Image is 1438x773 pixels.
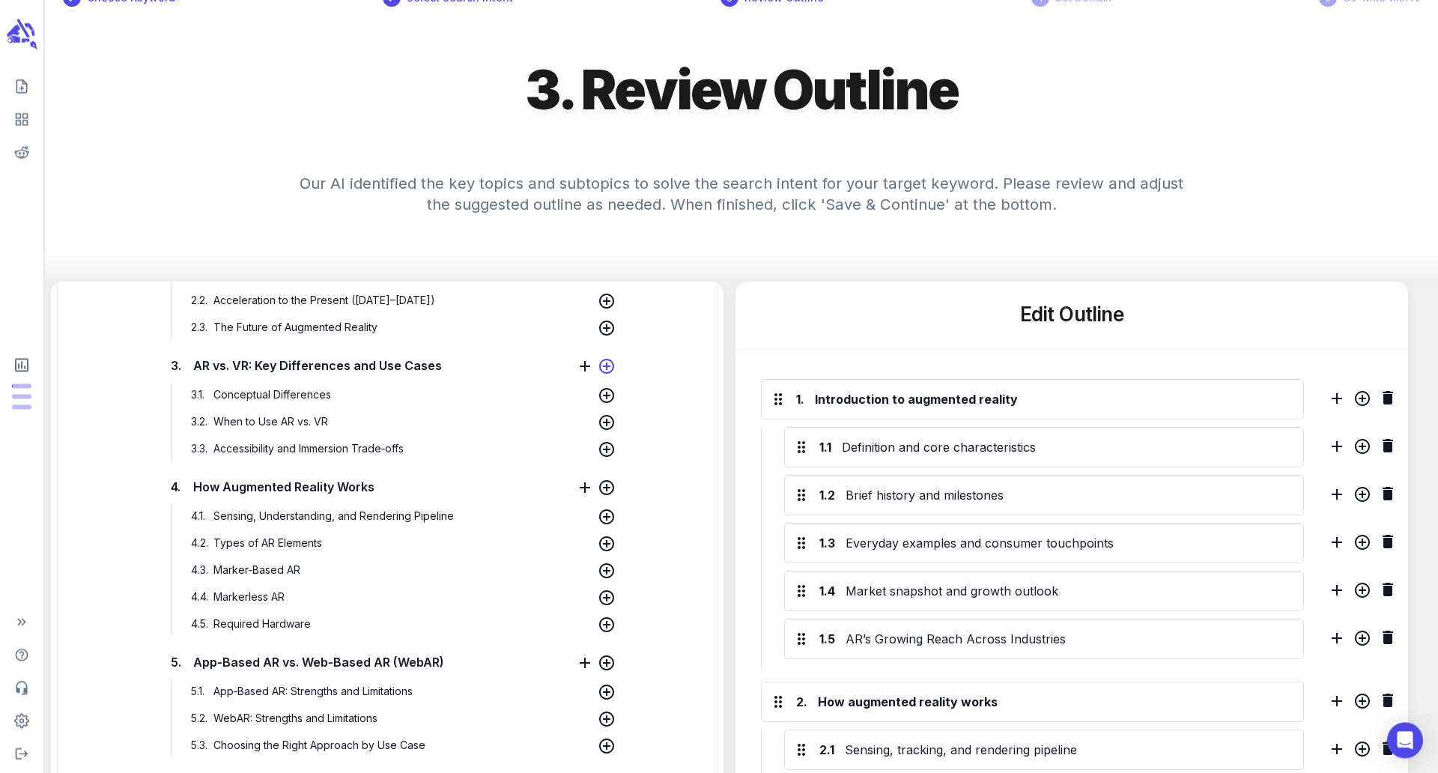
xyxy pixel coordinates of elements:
[6,608,37,635] span: Expand Sidebar
[1353,581,1371,604] div: Add child H4 section
[187,315,210,339] span: 2.3 .
[1379,437,1397,459] div: Delete H3 section
[842,738,1294,762] div: Sensing, tracking, and rendering pipeline
[12,404,31,409] span: Input Tokens: 0 of 2,000,000 monthly tokens used. These limits are based on the last model you us...
[292,155,1191,251] h4: Our AI identified the key topics and subtopics to solve the search intent for your target keyword...
[1379,628,1397,651] div: Delete H3 section
[784,571,1304,611] div: 1.4Market snapshot and growth outlook
[819,741,834,759] div: 2.1
[210,294,439,306] span: Acceleration to the Present ([DATE]–[DATE])
[187,504,210,528] span: 4.1 .
[187,437,210,461] span: 3.3 .
[1328,389,1346,412] div: Add sibling h2 section
[839,435,1294,459] div: Definition and core characteristics
[210,442,407,455] span: Accessibility and Immersion Trade‑offs
[1328,740,1346,763] div: Add sibling H3 section
[784,619,1304,659] div: 1.5AR’s Growing Reach Across Industries
[1379,485,1397,507] div: Delete H3 section
[1353,485,1371,508] div: Add child H4 section
[784,475,1304,515] div: 1.2Brief history and milestones
[189,651,448,673] span: App‑Based AR vs. Web‑Based AR (WebAR)
[187,733,210,757] span: 5.3 .
[796,693,807,711] div: 2.
[167,479,182,495] span: 4.
[1379,691,1397,714] div: Delete H2 section
[187,706,210,730] span: 5.2 .
[796,390,804,408] div: 1.
[210,739,429,751] span: Choosing the Right Approach by Use Case
[812,387,1293,411] div: Introduction to augmented reality
[1328,485,1346,508] div: Add sibling H3 section
[210,321,381,333] span: The Future of Augmented Reality
[525,55,958,125] h1: 3. Review Outline
[843,483,1294,507] div: Brief history and milestones
[189,476,378,498] span: How Augmented Reality Works
[1353,533,1371,556] div: Add child H4 section
[1353,389,1371,412] div: Add child H3 section
[843,579,1294,603] div: Market snapshot and growth outlook
[1353,629,1371,652] div: Add child H4 section
[187,531,210,555] span: 4.2 .
[210,617,315,630] span: Required Hardware
[819,582,835,600] div: 1.4
[784,730,1304,770] div: 2.1Sensing, tracking, and rendering pipeline
[1379,389,1397,411] div: Delete H2 section
[815,690,1293,714] div: How augmented reality works
[1328,533,1346,556] div: Add sibling H3 section
[210,536,326,549] span: Types of AR Elements
[210,388,335,401] span: Conceptual Differences
[1379,580,1397,603] div: Delete H3 section
[187,679,210,703] span: 5.1 .
[6,740,37,767] span: Logout
[12,384,31,388] span: Posts: 1 of 25 monthly posts used
[187,383,210,407] span: 3.1 .
[6,707,37,734] span: Adjust your account settings
[1328,581,1346,604] div: Add sibling H3 section
[189,354,446,377] span: AR vs. VR: Key Differences and Use Cases
[6,73,37,100] span: Create new content
[819,486,835,504] div: 1.2
[210,590,288,603] span: Markerless AR
[12,394,31,398] span: Output Tokens: 0 of 400,000 monthly tokens used. These limits are based on the last model you use...
[1328,629,1346,652] div: Add sibling H3 section
[819,438,831,456] div: 1.1
[819,630,835,648] div: 1.5
[6,641,37,668] span: Help Center
[1379,739,1397,762] div: Delete H3 section
[187,288,210,312] span: 2.2 .
[761,682,1304,722] div: 2.How augmented reality works
[1353,437,1371,460] div: Add child H4 section
[1328,437,1346,460] div: Add sibling H3 section
[210,712,381,724] span: WebAR: Strengths and Limitations
[210,685,416,697] span: App‑Based AR: Strengths and Limitations
[843,531,1294,555] div: Everyday examples and consumer touchpoints
[761,379,1304,419] div: 1.Introduction to augmented reality
[843,627,1294,651] div: AR’s Growing Reach Across Industries
[6,106,37,133] span: View your content dashboard
[1353,740,1371,763] div: Add child H4 section
[784,523,1304,563] div: 1.3Everyday examples and consumer touchpoints
[210,563,304,576] span: Marker‑Based AR
[6,139,37,166] span: View your Reddit Intelligence add-on dashboard
[1328,692,1346,715] div: Add sibling h2 section
[1353,692,1371,715] div: Add child H3 section
[6,350,37,380] span: View Subscription & Usage
[187,612,210,636] span: 4.5 .
[167,654,182,670] span: 5.
[819,534,835,552] div: 1.3
[187,585,210,609] span: 4.4 .
[1020,301,1124,328] h5: Edit Outline
[210,415,332,428] span: When to Use AR vs. VR
[6,674,37,701] span: Contact Support
[210,509,458,522] span: Sensing, Understanding, and Rendering Pipeline
[187,558,210,582] span: 4.3 .
[784,427,1304,467] div: 1.1Definition and core characteristics
[1379,533,1397,555] div: Delete H3 section
[187,410,210,434] span: 3.2 .
[1387,722,1423,758] div: Open Intercom Messenger
[167,357,182,374] span: 3.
